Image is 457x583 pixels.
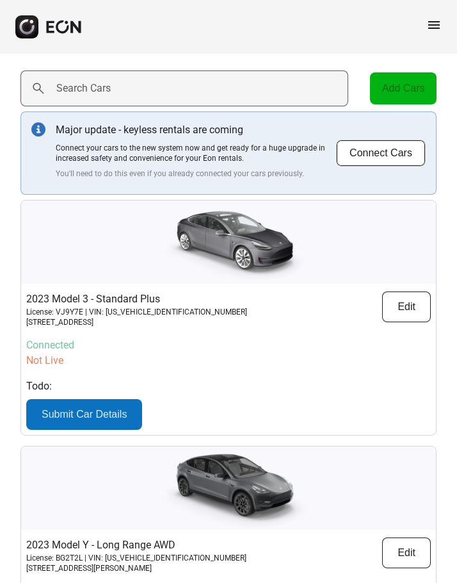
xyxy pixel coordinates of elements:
p: 2023 Model 3 - Standard Plus [26,291,247,307]
p: Not Live [26,353,431,368]
span: menu [426,17,442,33]
p: 2023 Model Y - Long Range AWD [26,538,246,553]
button: Submit Car Details [26,399,142,430]
p: [STREET_ADDRESS] [26,317,247,327]
p: License: VJ9Y7E | VIN: [US_VEHICLE_IDENTIFICATION_NUMBER] [26,307,247,317]
button: Connect Cars [336,140,426,167]
img: car [145,447,312,530]
img: car [145,201,312,284]
button: Edit [382,538,431,568]
p: [STREET_ADDRESS][PERSON_NAME] [26,563,246,573]
p: License: BG2T2L | VIN: [US_VEHICLE_IDENTIFICATION_NUMBER] [26,553,246,563]
p: Connect your cars to the new system now and get ready for a huge upgrade in increased safety and ... [56,143,336,163]
label: Search Cars [56,81,111,96]
button: Edit [382,291,431,322]
p: Todo: [26,379,431,394]
img: info [31,122,45,136]
p: Major update - keyless rentals are coming [56,122,336,138]
p: You'll need to do this even if you already connected your cars previously. [56,168,336,179]
p: Connected [26,338,431,353]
